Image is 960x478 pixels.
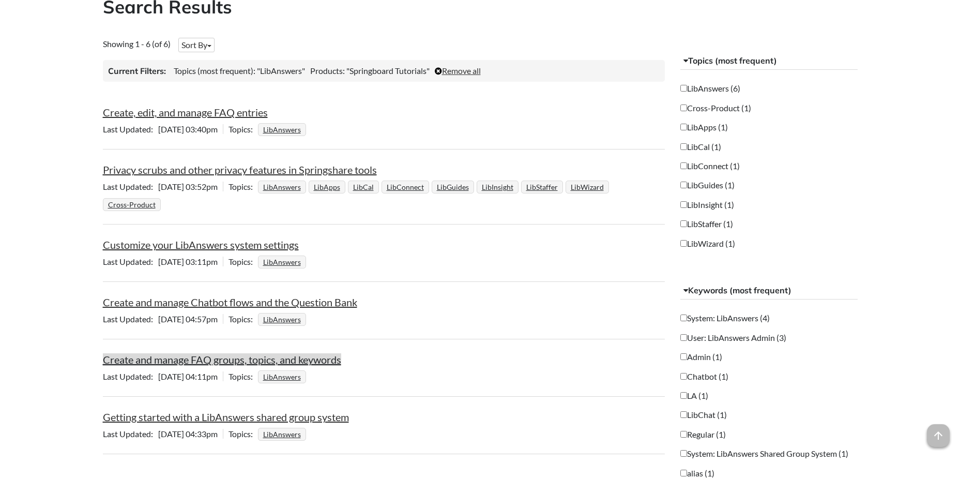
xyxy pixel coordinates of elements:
label: LibChat (1) [680,409,727,421]
a: LibAnswers [262,255,302,270]
input: Admin (1) [680,353,687,360]
span: Last Updated [103,429,158,439]
a: Getting started with a LibAnswers shared group system [103,411,349,423]
a: arrow_upward [927,425,950,438]
span: [DATE] 04:33pm [103,429,223,439]
a: LibGuides [435,180,470,195]
h3: Current Filters [108,65,166,77]
label: Admin (1) [680,351,722,363]
a: LibStaffer [525,180,559,195]
label: LibAnswers (6) [680,83,740,94]
input: LibChat (1) [680,411,687,418]
a: LibCal [352,180,375,195]
span: "LibAnswers" [257,66,305,76]
span: "Springboard Tutorials" [346,66,430,76]
label: Cross-Product (1) [680,102,751,114]
input: System: LibAnswers (4) [680,315,687,321]
span: Topics (most frequent): [174,66,255,76]
span: [DATE] 03:52pm [103,182,223,191]
ul: Topics [258,314,309,324]
span: Topics [228,371,258,381]
span: [DATE] 04:57pm [103,314,223,324]
input: LibInsight (1) [680,201,687,208]
a: Remove all [435,66,481,76]
input: LibConnect (1) [680,162,687,169]
a: Privacy scrubs and other privacy features in Springshare tools [103,163,377,176]
input: LA (1) [680,392,687,399]
label: LibStaffer (1) [680,218,733,230]
a: LibAnswers [262,369,302,384]
input: LibStaffer (1) [680,220,687,227]
input: Cross-Product (1) [680,104,687,111]
input: LibCal (1) [680,143,687,150]
button: Sort By [178,38,215,52]
ul: Topics [258,371,309,381]
span: [DATE] 03:40pm [103,124,223,134]
span: Topics [228,124,258,134]
ul: Topics [258,124,309,134]
a: Create and manage FAQ groups, topics, and keywords [103,353,341,366]
a: LibConnect [385,180,425,195]
label: System: LibAnswers Shared Group System (1) [680,448,848,459]
input: System: LibAnswers Shared Group System (1) [680,450,687,457]
input: alias (1) [680,470,687,476]
label: LibApps (1) [680,122,728,133]
label: LA (1) [680,390,708,401]
span: Last Updated [103,371,158,381]
a: LibInsight [480,180,515,195]
a: LibAnswers [262,180,302,195]
input: User: LibAnswers Admin (3) [680,334,687,341]
ul: Topics [258,429,309,439]
span: arrow_upward [927,424,950,447]
input: LibGuides (1) [680,182,687,188]
label: System: LibAnswers (4) [680,312,770,324]
span: Topics [228,429,258,439]
a: Cross-Product [106,197,157,212]
input: LibWizard (1) [680,240,687,247]
a: Create, edit, and manage FAQ entries [103,106,268,118]
span: Last Updated [103,257,158,266]
span: Topics [228,314,258,324]
a: LibWizard [569,180,605,195]
span: [DATE] 03:11pm [103,257,223,266]
span: Last Updated [103,314,158,324]
label: Regular (1) [680,429,726,440]
span: Topics [228,257,258,266]
a: Customize your LibAnswers system settings [103,238,299,251]
span: Last Updated [103,124,158,134]
button: Keywords (most frequent) [680,281,858,300]
span: Topics [228,182,258,191]
span: Showing 1 - 6 (of 6) [103,39,171,49]
span: Last Updated [103,182,158,191]
label: LibWizard (1) [680,238,735,249]
a: Create and manage Chatbot flows and the Question Bank [103,296,357,308]
input: Chatbot (1) [680,373,687,380]
a: LibAnswers [262,312,302,327]
label: LibInsight (1) [680,199,734,211]
a: LibAnswers [262,427,302,442]
label: Chatbot (1) [680,371,728,382]
input: LibAnswers (6) [680,85,687,92]
span: [DATE] 04:11pm [103,371,223,381]
label: User: LibAnswers Admin (3) [680,332,786,343]
span: Products: [310,66,345,76]
a: LibAnswers [262,122,302,137]
label: LibConnect (1) [680,160,740,172]
ul: Topics [103,182,612,209]
ul: Topics [258,257,309,266]
button: Topics (most frequent) [680,52,858,70]
input: LibApps (1) [680,124,687,130]
input: Regular (1) [680,431,687,438]
a: LibApps [312,180,342,195]
label: LibCal (1) [680,141,721,153]
label: LibGuides (1) [680,180,735,191]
